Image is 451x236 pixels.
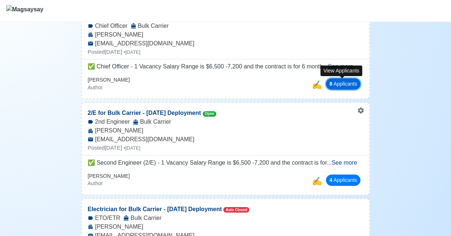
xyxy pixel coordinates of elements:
[124,49,140,55] small: • [DATE]
[82,199,255,214] p: Electrician for Bulk Carrier - [DATE] Deployment
[312,176,322,186] span: copy
[82,39,369,48] div: [EMAIL_ADDRESS][DOMAIN_NAME]
[82,222,369,231] div: [PERSON_NAME]
[82,144,369,152] div: Posted [DATE]
[326,175,360,186] button: 4 Applicants
[82,126,369,135] div: [PERSON_NAME]
[310,173,323,189] button: copy
[203,111,217,117] span: Open
[329,81,332,87] span: 8
[95,22,128,30] span: Chief Officer
[124,145,140,151] small: • [DATE]
[88,85,103,90] small: Author
[82,103,222,117] p: 2/E for Bulk Carrier - [DATE] Deployment
[131,22,169,30] div: Bulk Carrier
[95,117,130,126] span: 2nd Engineer
[88,180,103,186] small: Author
[88,160,327,166] span: ✅ Second Engineer (2/E) - 1 Vacancy Salary Range is $6,500 -7,200 and the contract is for
[82,135,369,144] div: [EMAIL_ADDRESS][DOMAIN_NAME]
[312,80,322,89] span: copy
[88,173,130,179] h6: [PERSON_NAME]
[133,117,171,126] div: Bulk Carrier
[6,0,44,22] button: Magsaysay
[327,160,357,166] span: ...
[329,177,332,183] span: 4
[310,77,323,93] button: copy
[82,30,369,39] div: [PERSON_NAME]
[326,78,360,90] button: 8 Applicants
[82,48,369,56] div: Posted [DATE]
[123,214,161,222] div: Bulk Carrier
[320,65,362,76] div: View Applicants
[223,207,249,213] span: Auto Closed
[88,63,323,70] span: ✅ Chief Officer - 1 Vacancy Salary Range is $6,500 -7,200 and the contract is for 6 month
[6,5,43,18] img: Magsaysay
[331,160,357,166] span: See more
[95,214,120,222] span: ETO/ETR
[88,77,130,83] h6: [PERSON_NAME]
